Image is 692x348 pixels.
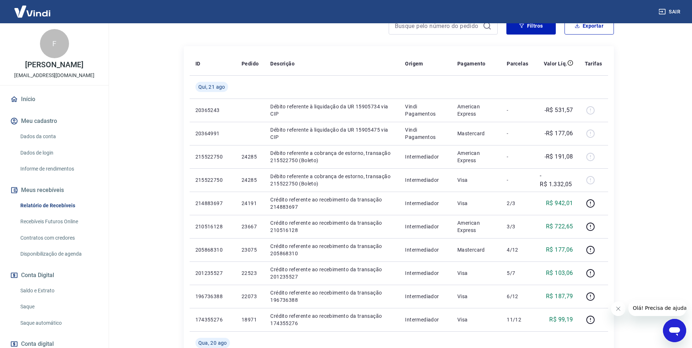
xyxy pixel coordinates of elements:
p: R$ 177,06 [546,245,573,254]
p: 22073 [242,293,259,300]
button: Meus recebíveis [9,182,100,198]
p: Valor Líq. [544,60,567,67]
p: 6/12 [507,293,528,300]
p: Origem [405,60,423,67]
input: Busque pelo número do pedido [395,20,480,31]
p: Visa [457,176,495,184]
div: F [40,29,69,58]
a: Contratos com credores [17,231,100,245]
p: Crédito referente ao recebimento da transação 214883697 [270,196,393,211]
p: 215522750 [195,176,230,184]
p: Mastercard [457,130,495,137]
p: 196736388 [195,293,230,300]
p: [PERSON_NAME] [25,61,83,69]
p: Débito referente à liquidação da UR 15905475 via CIP [270,126,393,141]
p: 214883697 [195,200,230,207]
p: Parcelas [507,60,528,67]
p: - [507,153,528,160]
p: 24191 [242,200,259,207]
p: Visa [457,269,495,277]
button: Meu cadastro [9,113,100,129]
p: R$ 722,65 [546,222,573,231]
a: Início [9,91,100,107]
button: Conta Digital [9,267,100,283]
p: Intermediador [405,153,445,160]
p: 23667 [242,223,259,230]
p: - [507,176,528,184]
p: 215522750 [195,153,230,160]
p: 4/12 [507,246,528,253]
a: Saldo e Extrato [17,283,100,298]
p: Vindi Pagamentos [405,126,445,141]
p: [EMAIL_ADDRESS][DOMAIN_NAME] [14,72,94,79]
p: -R$ 1.332,05 [540,171,573,189]
p: Pagamento [457,60,486,67]
p: 2/3 [507,200,528,207]
p: Intermediador [405,246,445,253]
p: Débito referente a cobrança de estorno, transação 215522750 (Boleto) [270,173,393,187]
a: Relatório de Recebíveis [17,198,100,213]
p: Mastercard [457,246,495,253]
img: Vindi [9,0,56,23]
p: American Express [457,103,495,117]
iframe: Botão para abrir a janela de mensagens [663,319,686,342]
p: -R$ 531,57 [545,106,573,115]
p: Tarifas [585,60,602,67]
a: Disponibilização de agenda [17,247,100,261]
p: Vindi Pagamentos [405,103,445,117]
span: Qui, 21 ago [198,83,225,91]
p: Visa [457,200,495,207]
a: Informe de rendimentos [17,161,100,176]
iframe: Mensagem da empresa [628,300,686,316]
p: Visa [457,316,495,323]
button: Sair [657,5,683,19]
p: Débito referente a cobrança de estorno, transação 215522750 (Boleto) [270,149,393,164]
p: Descrição [270,60,295,67]
p: 20365243 [195,107,230,114]
p: Intermediador [405,293,445,300]
p: - [507,130,528,137]
p: 24285 [242,153,259,160]
p: 11/12 [507,316,528,323]
p: R$ 103,06 [546,269,573,277]
p: Intermediador [405,223,445,230]
a: Recebíveis Futuros Online [17,214,100,229]
p: 5/7 [507,269,528,277]
span: Qua, 20 ago [198,339,227,347]
p: Visa [457,293,495,300]
p: 205868310 [195,246,230,253]
a: Dados de login [17,145,100,160]
span: Olá! Precisa de ajuda? [4,5,61,11]
p: - [507,107,528,114]
p: Intermediador [405,269,445,277]
p: Crédito referente ao recebimento da transação 174355276 [270,312,393,327]
a: Saque [17,299,100,314]
p: Pedido [242,60,259,67]
p: Crédito referente ao recebimento da transação 196736388 [270,289,393,304]
p: -R$ 177,06 [545,129,573,138]
p: R$ 942,01 [546,199,573,208]
p: R$ 187,79 [546,292,573,301]
p: 201235527 [195,269,230,277]
p: American Express [457,149,495,164]
p: Crédito referente ao recebimento da transação 201235527 [270,266,393,280]
p: Intermediador [405,316,445,323]
button: Exportar [564,17,614,35]
p: -R$ 191,08 [545,152,573,161]
p: R$ 99,19 [549,315,573,324]
p: 20364991 [195,130,230,137]
p: 210516128 [195,223,230,230]
button: Filtros [506,17,556,35]
p: 22523 [242,269,259,277]
p: 174355276 [195,316,230,323]
p: American Express [457,219,495,234]
a: Dados da conta [17,129,100,144]
p: 3/3 [507,223,528,230]
p: Intermediador [405,200,445,207]
p: Crédito referente ao recebimento da transação 210516128 [270,219,393,234]
p: 23075 [242,246,259,253]
p: Crédito referente ao recebimento da transação 205868310 [270,243,393,257]
p: 24285 [242,176,259,184]
p: Intermediador [405,176,445,184]
p: 18971 [242,316,259,323]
